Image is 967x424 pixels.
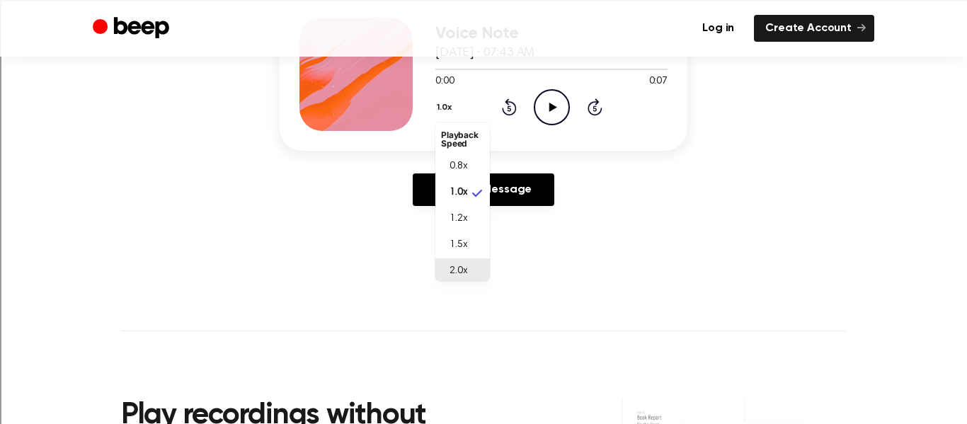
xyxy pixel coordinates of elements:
[6,46,961,59] div: Sort New > Old
[450,159,467,174] span: 0.8x
[6,84,961,97] div: Options
[450,185,467,200] span: 1.0x
[6,18,131,33] input: Search outlines
[6,97,961,110] div: Sign out
[450,238,467,253] span: 1.5x
[450,212,467,227] span: 1.2x
[6,33,961,46] div: Sort A > Z
[754,15,874,42] a: Create Account
[6,6,296,18] div: Home
[435,122,490,281] ul: 1.0x
[6,59,961,71] div: Move To ...
[691,15,745,42] a: Log in
[435,125,490,154] li: Playback Speed
[450,264,467,279] span: 2.0x
[6,71,961,84] div: Delete
[93,15,173,42] a: Beep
